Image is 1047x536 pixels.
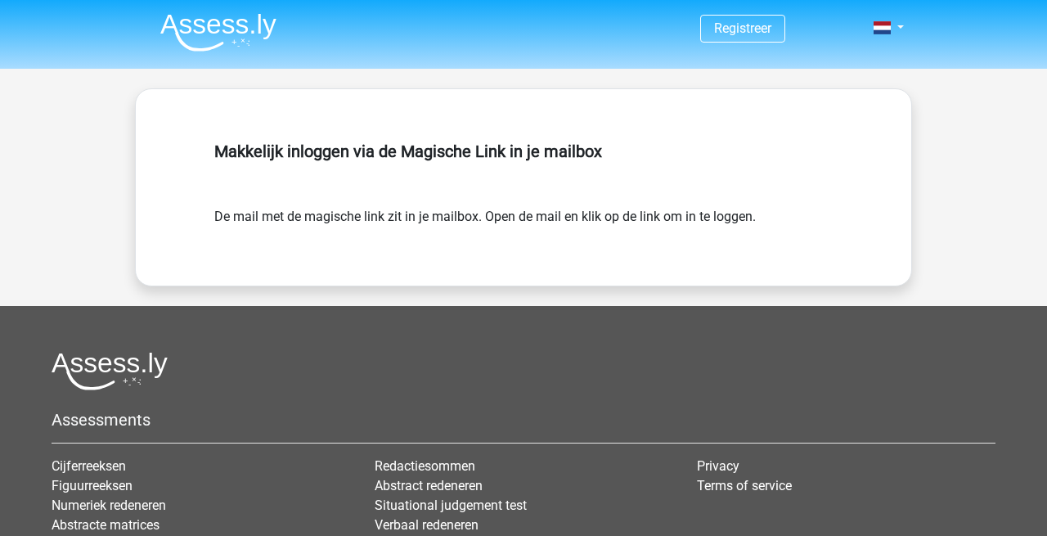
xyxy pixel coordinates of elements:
[697,478,792,493] a: Terms of service
[375,478,483,493] a: Abstract redeneren
[375,458,475,474] a: Redactiesommen
[52,478,133,493] a: Figuurreeksen
[52,498,166,513] a: Numeriek redeneren
[375,517,479,533] a: Verbaal redeneren
[160,13,276,52] img: Assessly
[52,458,126,474] a: Cijferreeksen
[697,458,739,474] a: Privacy
[214,142,833,161] h5: Makkelijk inloggen via de Magische Link in je mailbox
[714,20,771,36] a: Registreer
[375,498,527,513] a: Situational judgement test
[52,352,168,390] img: Assessly logo
[214,207,833,227] form: De mail met de magische link zit in je mailbox. Open de mail en klik op de link om in te loggen.
[52,517,160,533] a: Abstracte matrices
[52,410,995,430] h5: Assessments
